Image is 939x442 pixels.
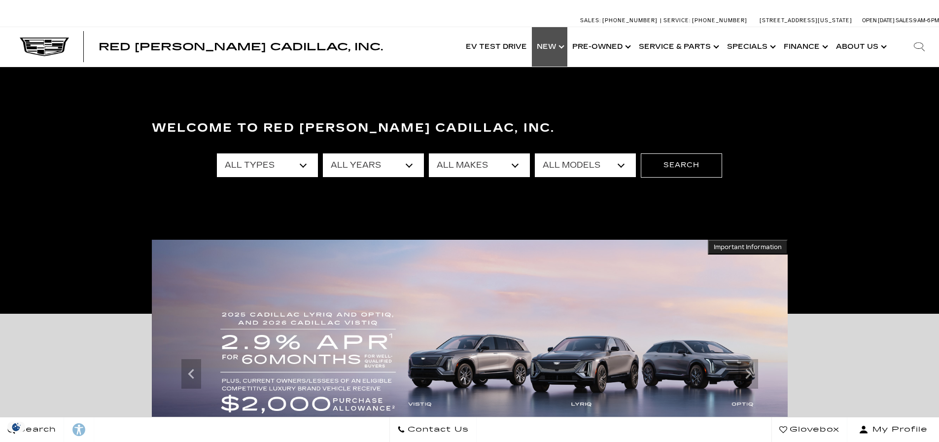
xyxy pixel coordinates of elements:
[323,153,424,177] select: Filter by year
[429,153,530,177] select: Filter by make
[602,17,658,24] span: [PHONE_NUMBER]
[405,423,469,437] span: Contact Us
[862,17,895,24] span: Open [DATE]
[20,37,69,56] img: Cadillac Dark Logo with Cadillac White Text
[692,17,747,24] span: [PHONE_NUMBER]
[771,417,847,442] a: Glovebox
[535,153,636,177] select: Filter by model
[181,359,201,389] div: Previous
[15,423,56,437] span: Search
[567,27,634,67] a: Pre-Owned
[580,18,660,23] a: Sales: [PHONE_NUMBER]
[869,423,928,437] span: My Profile
[663,17,691,24] span: Service:
[760,17,852,24] a: [STREET_ADDRESS][US_STATE]
[532,27,567,67] a: New
[660,18,750,23] a: Service: [PHONE_NUMBER]
[913,17,939,24] span: 9 AM-6 PM
[714,243,782,251] span: Important Information
[896,17,913,24] span: Sales:
[5,422,28,432] img: Opt-Out Icon
[99,42,383,52] a: Red [PERSON_NAME] Cadillac, Inc.
[5,422,28,432] section: Click to Open Cookie Consent Modal
[389,417,477,442] a: Contact Us
[787,423,839,437] span: Glovebox
[634,27,722,67] a: Service & Parts
[217,153,318,177] select: Filter by type
[708,240,788,255] button: Important Information
[847,417,939,442] button: Open user profile menu
[738,359,758,389] div: Next
[779,27,831,67] a: Finance
[641,153,722,177] button: Search
[831,27,890,67] a: About Us
[722,27,779,67] a: Specials
[461,27,532,67] a: EV Test Drive
[99,41,383,53] span: Red [PERSON_NAME] Cadillac, Inc.
[580,17,601,24] span: Sales:
[152,118,788,138] h3: Welcome to Red [PERSON_NAME] Cadillac, Inc.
